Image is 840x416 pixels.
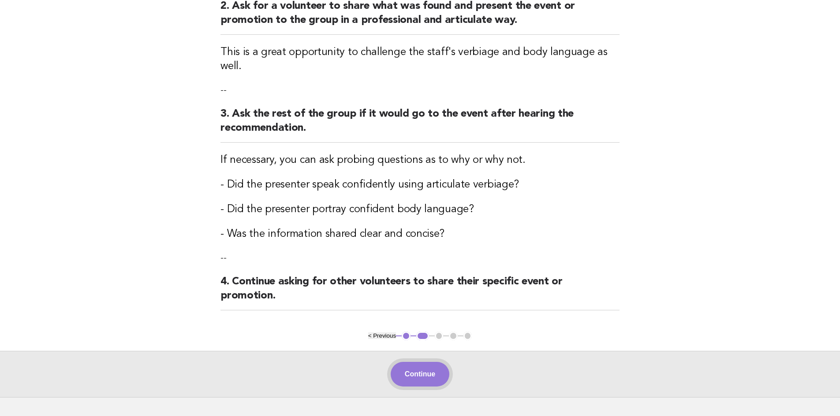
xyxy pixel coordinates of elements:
[220,45,620,74] h3: This is a great opportunity to challenge the staff's verbiage and body language as well.
[220,252,620,264] p: --
[220,107,620,143] h2: 3. Ask the rest of the group if it would go to the event after hearing the recommendation.
[416,331,429,340] button: 2
[220,84,620,96] p: --
[220,202,620,217] h3: - Did the presenter portray confident body language?
[391,362,449,387] button: Continue
[220,178,620,192] h3: - Did the presenter speak confidently using articulate verbiage?
[220,275,620,310] h2: 4. Continue asking for other volunteers to share their specific event or promotion.
[368,332,396,339] button: < Previous
[402,331,411,340] button: 1
[220,227,620,241] h3: - Was the information shared clear and concise?
[220,153,620,167] h3: If necessary, you can ask probing questions as to why or why not.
